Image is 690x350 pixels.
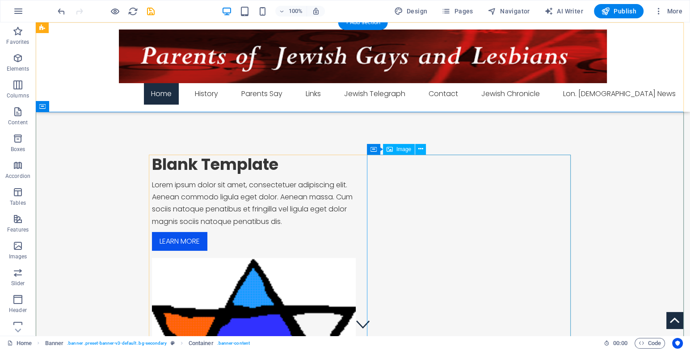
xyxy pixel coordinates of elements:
[338,15,388,30] div: + Add section
[11,146,25,153] p: Boxes
[10,199,26,207] p: Tables
[639,338,661,349] span: Code
[391,4,431,18] button: Design
[594,4,644,18] button: Publish
[396,147,411,152] span: Image
[484,4,534,18] button: Navigator
[109,6,120,17] button: Click here to leave preview mode and continue editing
[7,65,29,72] p: Elements
[217,338,250,349] span: . banner-content
[635,338,665,349] button: Code
[613,338,627,349] span: 00 00
[289,6,303,17] h6: 100%
[601,7,636,16] span: Publish
[5,173,30,180] p: Accordion
[394,7,428,16] span: Design
[189,338,214,349] span: Click to select. Double-click to edit
[544,7,583,16] span: AI Writer
[391,4,431,18] div: Design (Ctrl+Alt+Y)
[145,6,156,17] button: save
[8,119,28,126] p: Content
[7,338,32,349] a: Click to cancel selection. Double-click to open Pages
[9,307,27,314] p: Header
[604,338,627,349] h6: Session time
[7,92,29,99] p: Columns
[9,253,27,260] p: Images
[619,340,621,346] span: :
[171,341,175,346] i: This element is a customizable preset
[6,38,29,46] p: Favorites
[438,4,476,18] button: Pages
[651,4,686,18] button: More
[442,7,473,16] span: Pages
[127,6,138,17] button: reload
[45,338,250,349] nav: breadcrumb
[56,6,67,17] button: undo
[45,338,64,349] span: Click to select. Double-click to edit
[275,6,307,17] button: 100%
[56,6,67,17] i: Undo: Change image (Ctrl+Z)
[11,280,25,287] p: Slider
[672,338,683,349] button: Usercentrics
[312,7,320,15] i: On resize automatically adjust zoom level to fit chosen device.
[128,6,138,17] i: Reload page
[541,4,587,18] button: AI Writer
[7,226,29,233] p: Features
[488,7,530,16] span: Navigator
[654,7,682,16] span: More
[146,6,156,17] i: Save (Ctrl+S)
[67,338,167,349] span: . banner .preset-banner-v3-default .bg-secondary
